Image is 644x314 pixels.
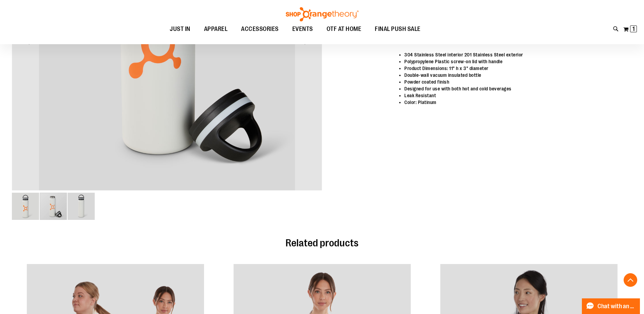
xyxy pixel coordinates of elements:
[582,298,640,314] button: Chat with an Expert
[632,25,635,32] span: 1
[292,21,313,37] span: EVENTS
[286,237,358,249] span: Related products
[68,193,95,220] img: Vacuum Insulated Bottle 24 oz Grey
[404,72,625,78] li: Double-wall vacuum insulated bottle
[40,192,68,221] div: image 2 of 3
[624,273,637,287] button: Back To Top
[375,21,421,37] span: FINAL PUSH SALE
[404,51,625,58] li: 304 Stainless Steel interior 201 Stainless Steel exterior
[597,303,636,310] span: Chat with an Expert
[163,21,197,37] a: JUST IN
[327,21,362,37] span: OTF AT HOME
[170,21,190,37] span: JUST IN
[241,21,279,37] span: ACCESSORIES
[234,21,286,37] a: ACCESSORIES
[404,58,625,65] li: Polypropylene Plastic screw-on lid with handle
[368,21,427,37] a: FINAL PUSH SALE
[404,92,625,99] li: Leak Resistant
[12,193,39,220] img: Vacuum Insulated Bottle 24 oz Grey
[285,7,360,21] img: Shop Orangetheory
[197,21,235,37] a: APPAREL
[286,21,320,37] a: EVENTS
[384,32,418,49] span: Details
[404,65,625,72] li: Product Dimensions: 11" h x 3" diameter
[404,99,625,106] li: Color: Platinum
[204,21,228,37] span: APPAREL
[68,192,95,221] div: image 3 of 3
[404,85,625,92] li: Designed for use with both hot and cold beverages
[12,192,40,221] div: image 1 of 3
[404,78,625,85] li: Powder coated finish
[320,21,368,37] a: OTF AT HOME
